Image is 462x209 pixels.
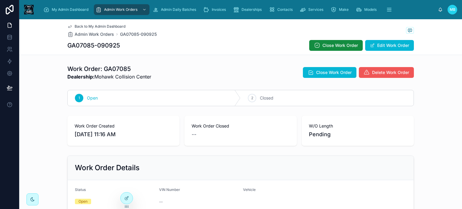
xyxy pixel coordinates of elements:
a: Models [354,4,381,15]
span: Open [87,95,98,101]
span: Contacts [277,7,293,12]
span: W/O Length [309,123,407,129]
span: 2 [251,96,253,100]
a: Dealerships [231,4,266,15]
span: -- [159,199,163,205]
span: Invoices [212,7,226,12]
span: My Admin Dashboard [52,7,88,12]
h1: GA07085-090925 [67,41,120,50]
span: Admin Daily Batches [161,7,196,12]
span: Admin Work Orders [104,7,137,12]
span: Pending [309,130,407,139]
button: Delete Work Order [359,67,414,78]
span: Models [364,7,377,12]
div: scrollable content [38,3,438,16]
span: Closed [260,95,273,101]
img: App logo [24,5,34,14]
button: Close Work Order [303,67,356,78]
span: VIN Number [159,187,180,192]
span: Work Order Created [75,123,172,129]
a: My Admin Dashboard [42,4,93,15]
span: MB [450,7,455,12]
span: Mohawk Collision Center [67,73,151,80]
span: [DATE] 11:16 AM [75,130,172,139]
a: Services [298,4,328,15]
span: Vehicle [243,187,256,192]
span: Dealerships [242,7,262,12]
span: Close Work Order [322,42,358,48]
button: Close Work Order [309,40,363,51]
button: Edit Work Order [365,40,414,51]
strong: Dealership: [67,74,94,80]
span: 1 [79,96,80,100]
span: Status [75,187,86,192]
span: Admin Work Orders [75,31,114,37]
span: Work Order Closed [192,123,289,129]
a: Contacts [267,4,297,15]
span: Delete Work Order [372,69,409,75]
a: Admin Work Orders [67,31,114,37]
a: Admin Daily Batches [151,4,200,15]
a: Back to My Admin Dashboard [67,24,125,29]
a: Make [329,4,353,15]
span: Back to My Admin Dashboard [75,24,125,29]
a: GA07085-090925 [120,31,157,37]
span: Make [339,7,349,12]
span: Close Work Order [316,69,352,75]
a: Invoices [202,4,230,15]
a: Admin Work Orders [94,4,149,15]
h1: Work Order: GA07085 [67,65,151,73]
span: -- [192,130,196,139]
div: Open [79,199,88,204]
span: Services [308,7,323,12]
h2: Work Order Details [75,163,140,173]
